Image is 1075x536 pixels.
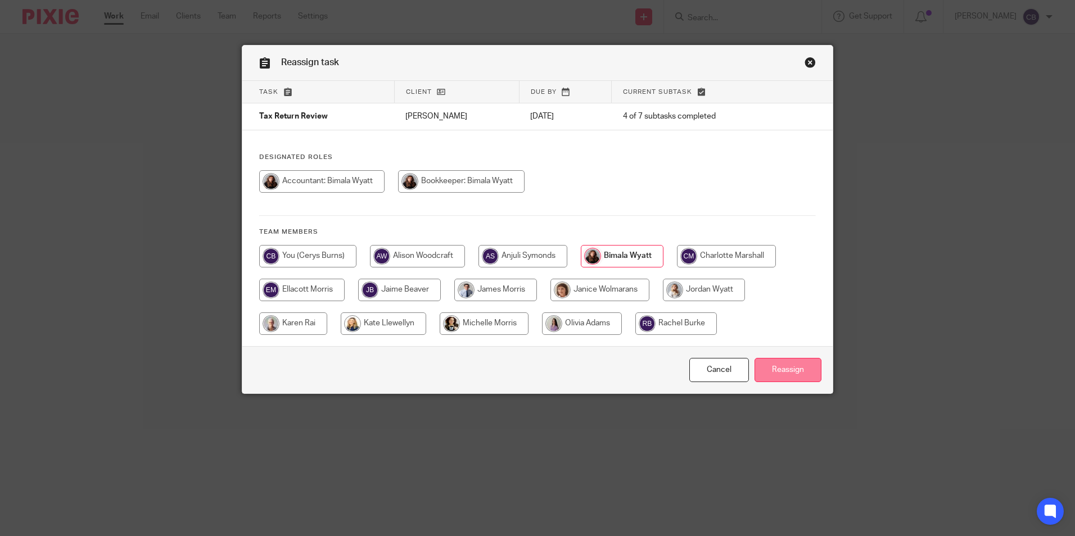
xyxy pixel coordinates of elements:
input: Reassign [755,358,821,382]
td: 4 of 7 subtasks completed [612,103,783,130]
p: [DATE] [530,111,600,122]
span: Client [406,89,432,95]
span: Due by [531,89,557,95]
p: [PERSON_NAME] [405,111,508,122]
span: Task [259,89,278,95]
h4: Designated Roles [259,153,816,162]
span: Tax Return Review [259,113,328,121]
h4: Team members [259,228,816,237]
span: Current subtask [623,89,692,95]
span: Reassign task [281,58,339,67]
a: Close this dialog window [689,358,749,382]
a: Close this dialog window [805,57,816,72]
